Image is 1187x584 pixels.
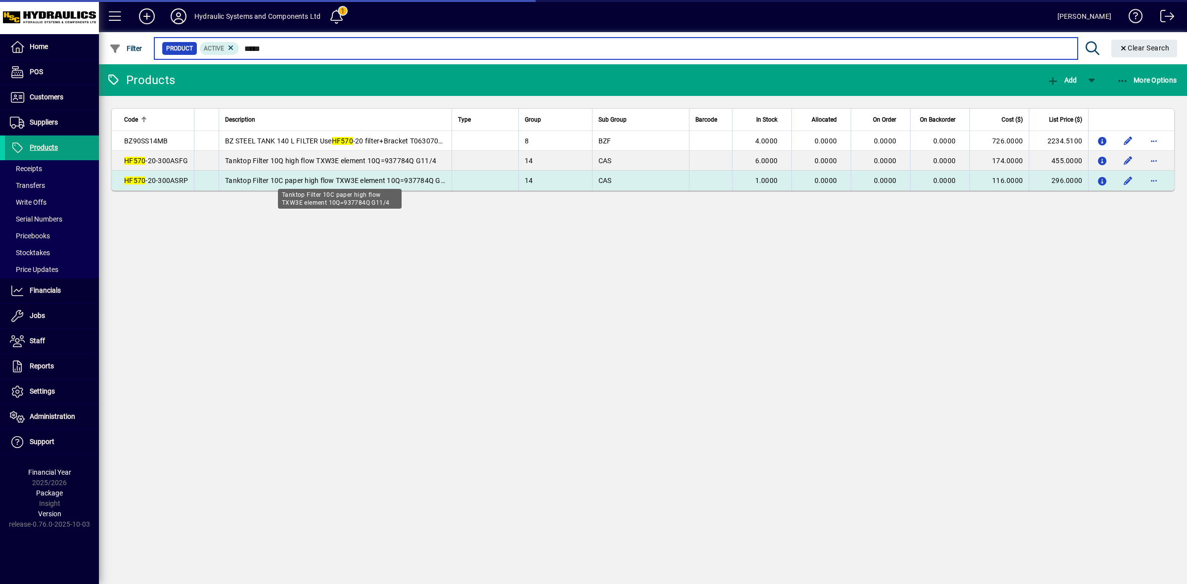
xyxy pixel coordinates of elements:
[5,404,99,429] a: Administration
[278,189,402,209] div: Tanktop Filter 10C paper high flow TXW3E element 10Q=937784Q G11/4
[874,157,897,165] span: 0.0000
[1002,114,1023,125] span: Cost ($)
[225,114,446,125] div: Description
[10,181,45,189] span: Transfers
[10,215,62,223] span: Serial Numbers
[166,44,193,53] span: Product
[225,177,456,184] span: Tanktop Filter 10C paper high flow TXW3E element 10Q=937784Q G11/4
[30,68,43,76] span: POS
[525,137,529,145] span: 8
[598,177,612,184] span: CAS
[525,157,533,165] span: 14
[969,151,1029,171] td: 174.0000
[10,198,46,206] span: Write Offs
[5,261,99,278] a: Price Updates
[30,286,61,294] span: Financials
[10,165,42,173] span: Receipts
[5,379,99,404] a: Settings
[10,249,50,257] span: Stocktakes
[5,227,99,244] a: Pricebooks
[874,137,897,145] span: 0.0000
[1111,40,1178,57] button: Clear
[36,489,63,497] span: Package
[30,337,45,345] span: Staff
[30,118,58,126] span: Suppliers
[933,157,956,165] span: 0.0000
[30,143,58,151] span: Products
[815,157,837,165] span: 0.0000
[695,114,717,125] span: Barcode
[10,232,50,240] span: Pricebooks
[1029,131,1088,151] td: 2234.5100
[1049,114,1082,125] span: List Price ($)
[204,45,224,52] span: Active
[1146,173,1162,188] button: More options
[873,114,896,125] span: On Order
[10,266,58,273] span: Price Updates
[5,244,99,261] a: Stocktakes
[916,114,964,125] div: On Backorder
[1120,153,1136,169] button: Edit
[798,114,846,125] div: Allocated
[525,114,586,125] div: Group
[1119,44,1170,52] span: Clear Search
[1153,2,1175,34] a: Logout
[30,362,54,370] span: Reports
[200,42,239,55] mat-chip: Activation Status: Active
[815,177,837,184] span: 0.0000
[755,157,778,165] span: 6.0000
[815,137,837,145] span: 0.0000
[1047,76,1077,84] span: Add
[106,72,175,88] div: Products
[5,160,99,177] a: Receipts
[5,110,99,135] a: Suppliers
[874,177,897,184] span: 0.0000
[5,329,99,354] a: Staff
[756,114,777,125] span: In Stock
[30,387,55,395] span: Settings
[30,438,54,446] span: Support
[969,171,1029,190] td: 116.0000
[5,304,99,328] a: Jobs
[1146,133,1162,149] button: More options
[598,137,611,145] span: BZF
[525,114,541,125] span: Group
[812,114,837,125] span: Allocated
[124,157,145,165] em: HF570
[124,157,188,165] span: -20-300ASFG
[30,412,75,420] span: Administration
[124,114,138,125] span: Code
[225,114,255,125] span: Description
[5,35,99,59] a: Home
[30,93,63,101] span: Customers
[1121,2,1143,34] a: Knowledge Base
[933,137,956,145] span: 0.0000
[755,177,778,184] span: 1.0000
[225,157,436,165] span: Tanktop Filter 10Q high flow TXW3E element 10Q=937784Q G11/4
[332,137,353,145] em: HF570
[5,60,99,85] a: POS
[131,7,163,25] button: Add
[1117,76,1177,84] span: More Options
[109,45,142,52] span: Filter
[5,177,99,194] a: Transfers
[695,114,726,125] div: Barcode
[5,85,99,110] a: Customers
[163,7,194,25] button: Profile
[124,177,188,184] span: -20-300ASRP
[969,131,1029,151] td: 726.0000
[194,8,320,24] div: Hydraulic Systems and Components Ltd
[1029,151,1088,171] td: 455.0000
[525,177,533,184] span: 14
[458,114,471,125] span: Type
[5,354,99,379] a: Reports
[124,114,188,125] div: Code
[124,137,168,145] span: BZ90SS14MB
[124,177,145,184] em: HF570
[5,194,99,211] a: Write Offs
[920,114,956,125] span: On Backorder
[1057,8,1111,24] div: [PERSON_NAME]
[28,468,71,476] span: Financial Year
[598,157,612,165] span: CAS
[755,137,778,145] span: 4.0000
